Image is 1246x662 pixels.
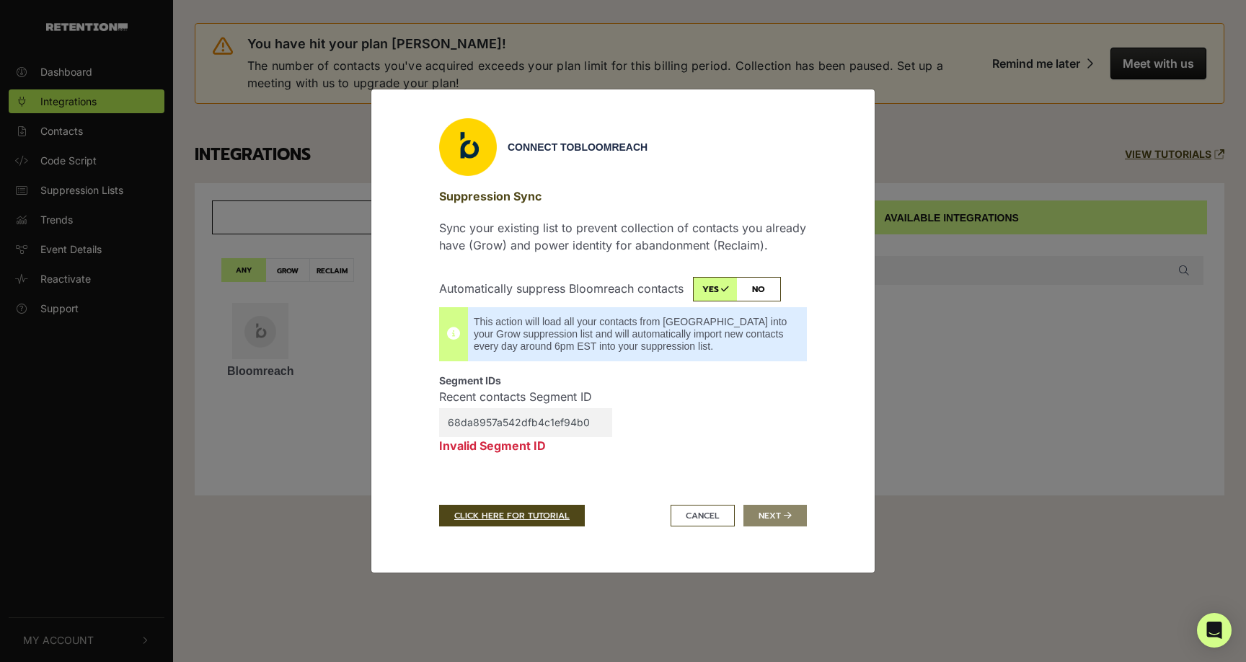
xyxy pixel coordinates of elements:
input: Recent contacts Segment ID Invalid Segment ID [439,408,612,437]
div: Connect to [508,140,807,155]
div: Open Intercom Messenger [1197,613,1232,648]
a: CLICK HERE FOR TUTORIAL [439,505,585,526]
button: Cancel [671,505,735,526]
strong: Invalid Segment ID [439,438,546,453]
button: Next [743,505,807,526]
strong: Segment IDs [439,374,501,387]
span: Bloomreach [574,141,648,153]
img: Bloomreach [439,118,497,176]
strong: Suppression Sync [439,189,542,203]
p: Sync your existing list to prevent collection of contacts you already have (Grow) and power ident... [439,219,807,254]
span: Automatically suppress Bloomreach contacts [439,281,684,296]
span: Recent contacts Segment ID [439,388,612,405]
span: This action will load all your contacts from [GEOGRAPHIC_DATA] into your Grow suppression list an... [474,316,792,352]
